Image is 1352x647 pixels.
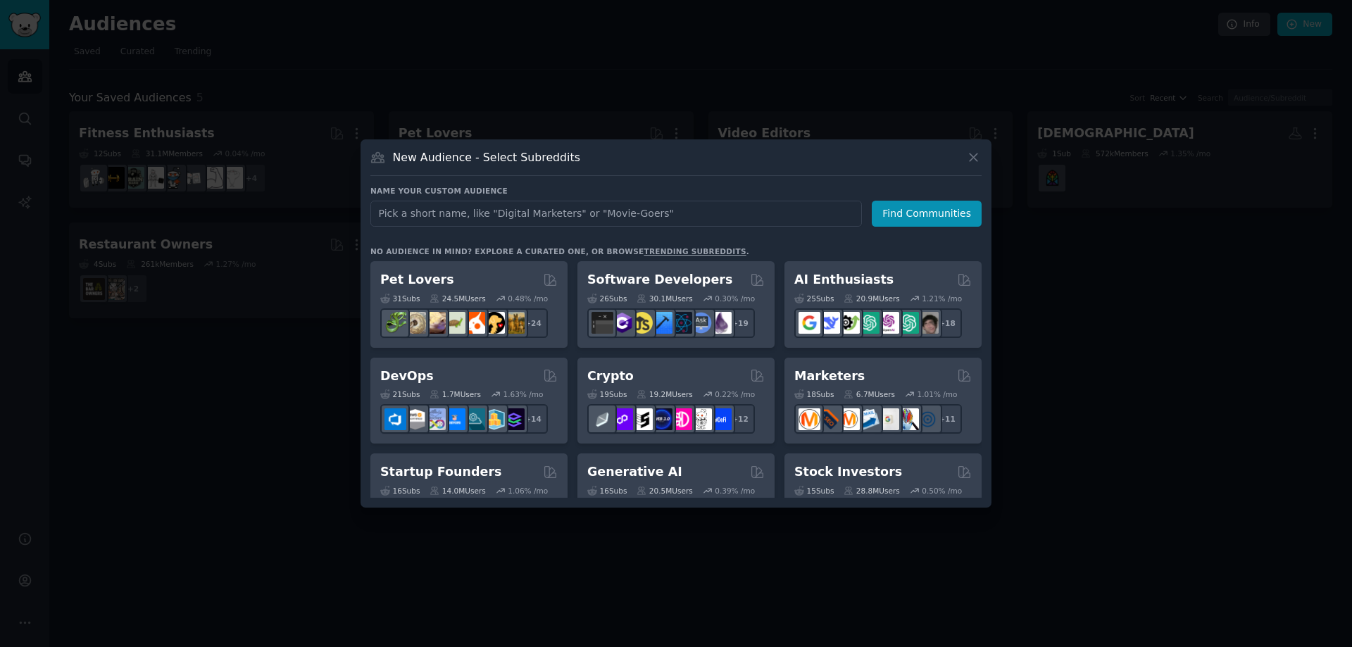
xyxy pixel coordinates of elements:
[483,312,505,334] img: PetAdvice
[518,308,548,338] div: + 24
[384,408,406,430] img: azuredevops
[799,312,820,334] img: GoogleGeminiAI
[430,389,481,399] div: 1.7M Users
[380,463,501,481] h2: Startup Founders
[794,463,902,481] h2: Stock Investors
[917,408,939,430] img: OnlineMarketing
[877,408,899,430] img: googleads
[690,408,712,430] img: CryptoNews
[794,486,834,496] div: 15 Sub s
[444,312,465,334] img: turtle
[587,368,634,385] h2: Crypto
[508,486,548,496] div: 1.06 % /mo
[631,312,653,334] img: learnjavascript
[587,271,732,289] h2: Software Developers
[644,247,746,256] a: trending subreddits
[380,271,454,289] h2: Pet Lovers
[380,368,434,385] h2: DevOps
[404,312,426,334] img: ballpython
[611,408,633,430] img: 0xPolygon
[818,312,840,334] img: DeepSeek
[380,486,420,496] div: 16 Sub s
[725,308,755,338] div: + 19
[591,312,613,334] img: software
[794,389,834,399] div: 18 Sub s
[424,312,446,334] img: leopardgeckos
[611,312,633,334] img: csharp
[897,312,919,334] img: chatgpt_prompts_
[670,312,692,334] img: reactnative
[637,389,692,399] div: 19.2M Users
[404,408,426,430] img: AWS_Certified_Experts
[508,294,548,303] div: 0.48 % /mo
[877,312,899,334] img: OpenAIDev
[715,486,755,496] div: 0.39 % /mo
[670,408,692,430] img: defiblockchain
[872,201,982,227] button: Find Communities
[794,294,834,303] div: 25 Sub s
[725,404,755,434] div: + 12
[710,408,732,430] img: defi_
[380,294,420,303] div: 31 Sub s
[503,408,525,430] img: PlatformEngineers
[503,389,544,399] div: 1.63 % /mo
[858,312,880,334] img: chatgpt_promptDesign
[897,408,919,430] img: MarketingResearch
[637,486,692,496] div: 20.5M Users
[430,486,485,496] div: 14.0M Users
[370,186,982,196] h3: Name your custom audience
[838,408,860,430] img: AskMarketing
[444,408,465,430] img: DevOpsLinks
[370,246,749,256] div: No audience in mind? Explore a curated one, or browse .
[631,408,653,430] img: ethstaker
[794,368,865,385] h2: Marketers
[587,294,627,303] div: 26 Sub s
[483,408,505,430] img: aws_cdk
[463,408,485,430] img: platformengineering
[917,312,939,334] img: ArtificalIntelligence
[799,408,820,430] img: content_marketing
[393,150,580,165] h3: New Audience - Select Subreddits
[932,404,962,434] div: + 11
[424,408,446,430] img: Docker_DevOps
[463,312,485,334] img: cockatiel
[858,408,880,430] img: Emailmarketing
[587,486,627,496] div: 16 Sub s
[715,294,755,303] div: 0.30 % /mo
[922,486,962,496] div: 0.50 % /mo
[380,389,420,399] div: 21 Sub s
[651,312,672,334] img: iOSProgramming
[794,271,894,289] h2: AI Enthusiasts
[370,201,862,227] input: Pick a short name, like "Digital Marketers" or "Movie-Goers"
[587,463,682,481] h2: Generative AI
[651,408,672,430] img: web3
[710,312,732,334] img: elixir
[637,294,692,303] div: 30.1M Users
[844,486,899,496] div: 28.8M Users
[918,389,958,399] div: 1.01 % /mo
[932,308,962,338] div: + 18
[591,408,613,430] img: ethfinance
[922,294,962,303] div: 1.21 % /mo
[587,389,627,399] div: 19 Sub s
[384,312,406,334] img: herpetology
[818,408,840,430] img: bigseo
[844,389,895,399] div: 6.7M Users
[715,389,755,399] div: 0.22 % /mo
[690,312,712,334] img: AskComputerScience
[518,404,548,434] div: + 14
[844,294,899,303] div: 20.9M Users
[503,312,525,334] img: dogbreed
[430,294,485,303] div: 24.5M Users
[838,312,860,334] img: AItoolsCatalog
